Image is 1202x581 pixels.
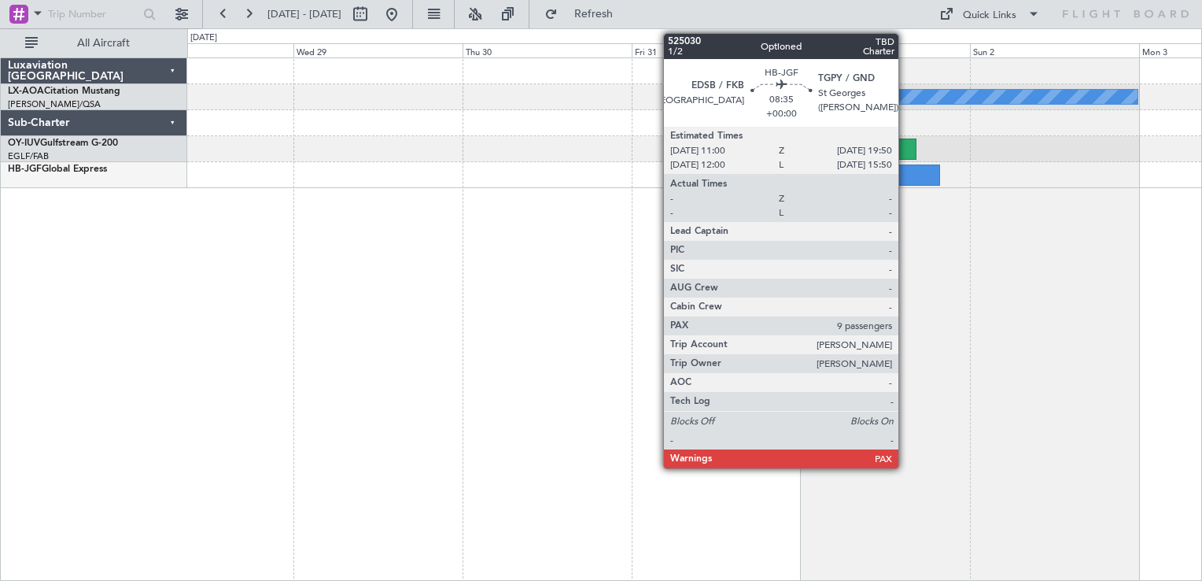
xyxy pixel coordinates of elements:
a: LX-AOACitation Mustang [8,87,120,96]
div: Fri 31 [632,43,801,57]
span: All Aircraft [41,38,166,49]
div: Tue 28 [125,43,294,57]
a: EGLF/FAB [8,150,49,162]
div: No Crew Sabadell [805,85,878,109]
a: [PERSON_NAME]/QSA [8,98,101,110]
button: Quick Links [931,2,1048,27]
div: Sun 2 [970,43,1139,57]
div: Thu 30 [463,43,632,57]
div: Wed 29 [293,43,463,57]
div: [DATE] [190,31,217,45]
div: Quick Links [963,8,1016,24]
span: OY-IUV [8,139,40,148]
span: LX-AOA [8,87,44,96]
a: OY-IUVGulfstream G-200 [8,139,118,148]
span: [DATE] - [DATE] [267,7,341,21]
input: Trip Number [48,2,138,26]
span: HB-JGF [8,165,42,174]
div: [DATE] [803,31,830,45]
button: All Aircraft [17,31,171,56]
span: Refresh [561,9,627,20]
div: Sat 1 [801,43,970,57]
button: Refresh [537,2,632,27]
a: HB-JGFGlobal Express [8,165,107,174]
